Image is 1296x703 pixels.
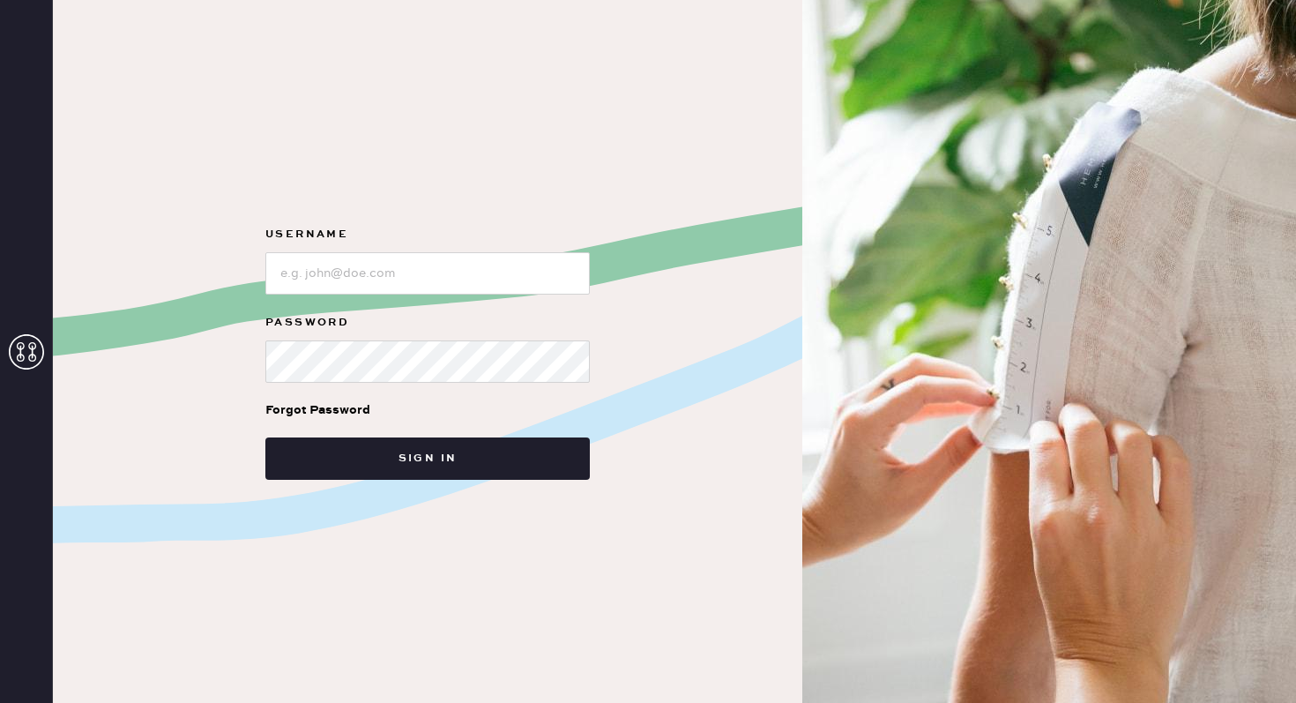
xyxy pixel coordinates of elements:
button: Sign in [265,438,590,480]
div: Forgot Password [265,400,370,420]
label: Username [265,224,590,245]
input: e.g. john@doe.com [265,252,590,295]
a: Forgot Password [265,383,370,438]
label: Password [265,312,590,333]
